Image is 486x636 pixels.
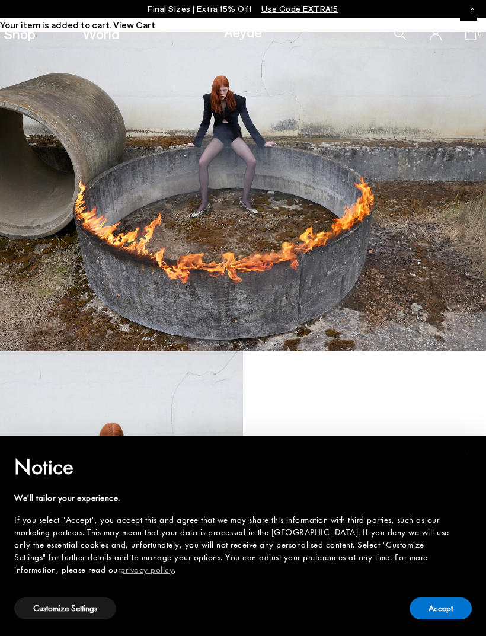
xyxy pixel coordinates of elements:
[120,564,174,576] a: privacy policy
[14,452,453,482] h2: Notice
[453,439,481,468] button: Close this notice
[14,492,453,504] div: We'll tailor your experience.
[477,31,482,37] span: 0
[261,4,338,14] span: Navigate to /collections/ss25-final-sizes
[224,23,262,40] a: Aeyde
[148,3,338,15] p: Final Sizes | Extra 15% Off
[4,27,36,41] a: Shop
[410,597,472,619] button: Accept
[14,597,116,619] button: Customize Settings
[463,444,471,462] span: ×
[14,514,453,576] div: If you select "Accept", you accept this and agree that we may share this information with third p...
[465,27,477,40] a: 0
[82,27,119,41] a: World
